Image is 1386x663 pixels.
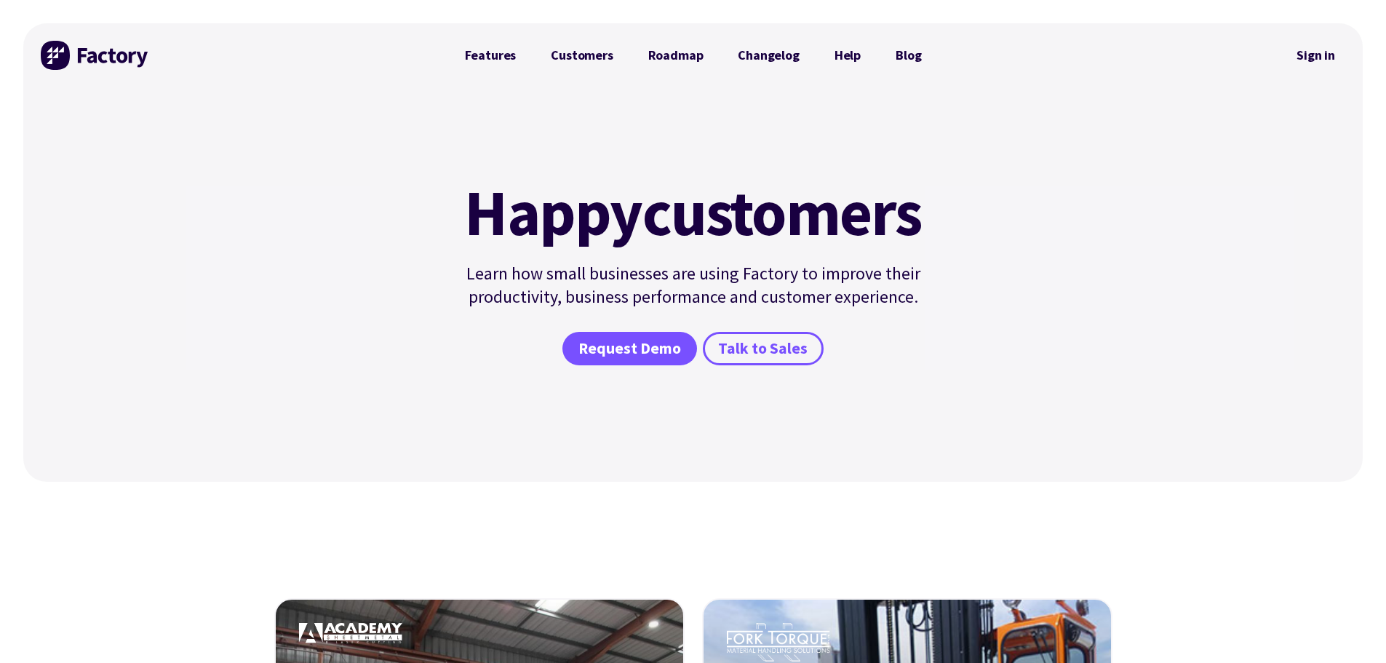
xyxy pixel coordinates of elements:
h1: customers [456,180,931,245]
span: Request Demo [578,338,681,360]
a: Features [447,41,534,70]
nav: Primary Navigation [447,41,939,70]
a: Changelog [720,41,816,70]
a: Help [817,41,878,70]
span: Talk to Sales [718,338,808,360]
a: Request Demo [562,332,696,365]
nav: Secondary Navigation [1286,39,1345,72]
a: Talk to Sales [703,332,824,365]
mark: Happy [464,180,642,245]
a: Sign in [1286,39,1345,72]
a: Roadmap [631,41,721,70]
img: Factory [41,41,150,70]
a: Customers [533,41,630,70]
p: Learn how small businesses are using Factory to improve their productivity, business performance ... [456,262,931,309]
a: Blog [878,41,939,70]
